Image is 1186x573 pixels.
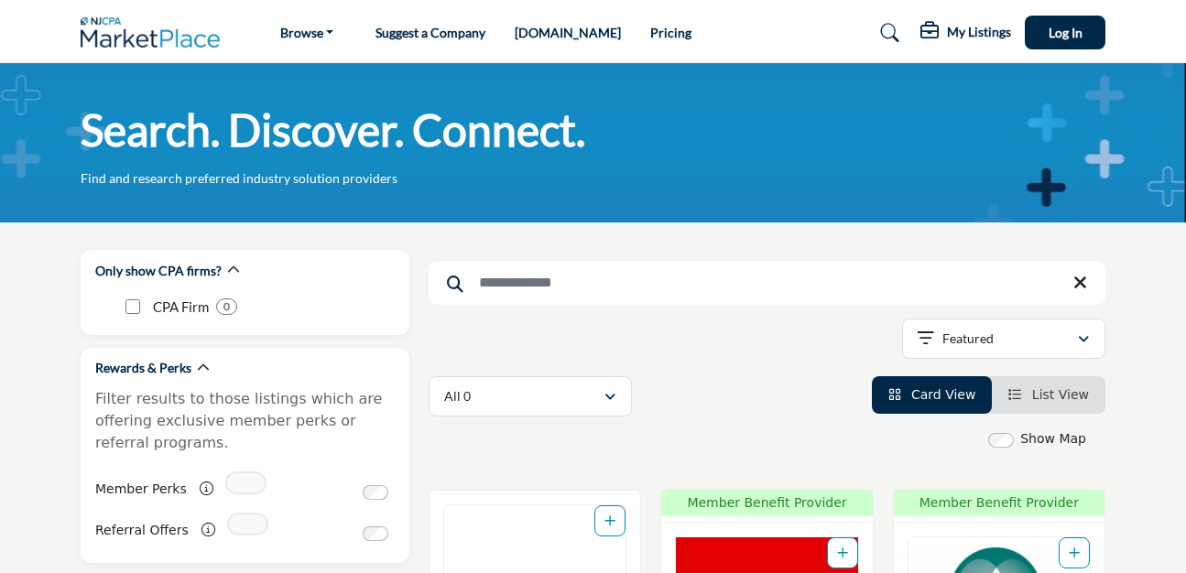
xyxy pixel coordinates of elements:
[95,514,189,546] label: Referral Offers
[1069,546,1080,560] a: Add To List
[81,102,585,158] h1: Search. Discover. Connect.
[888,387,976,402] a: View Card
[1008,387,1089,402] a: View List
[1032,387,1089,402] span: List View
[267,20,347,46] a: Browse
[1049,25,1083,40] span: Log In
[95,262,222,280] h2: Only show CPA firms?
[604,514,615,528] a: Add To List
[363,526,388,541] input: Switch to Referral Offers
[837,546,848,560] a: Add To List
[95,473,187,505] label: Member Perks
[363,485,388,500] input: Switch to Member Perks
[153,297,209,318] p: CPA Firm: CPA Firm
[992,376,1105,414] li: List View
[872,376,993,414] li: Card View
[515,25,621,40] a: [DOMAIN_NAME]
[81,169,397,188] p: Find and research preferred industry solution providers
[429,376,632,416] button: All 0
[947,24,1011,40] h5: My Listings
[902,319,1105,359] button: Featured
[375,25,485,40] a: Suggest a Company
[863,18,911,48] a: Search
[899,493,1099,513] span: Member Benefit Provider
[223,300,230,313] b: 0
[444,387,471,405] p: All 0
[95,359,191,377] h2: Rewards & Perks
[1020,429,1086,449] label: Show Map
[81,17,229,48] img: Site Logo
[650,25,691,40] a: Pricing
[216,298,237,315] div: 0 Results For CPA Firm
[920,22,1011,44] div: My Listings
[1025,16,1105,49] button: Log In
[942,330,994,348] p: Featured
[95,388,395,454] p: Filter results to those listings which are offering exclusive member perks or referral programs.
[911,387,975,402] span: Card View
[667,493,866,513] span: Member Benefit Provider
[125,299,140,314] input: CPA Firm checkbox
[429,261,1105,305] input: Search Keyword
